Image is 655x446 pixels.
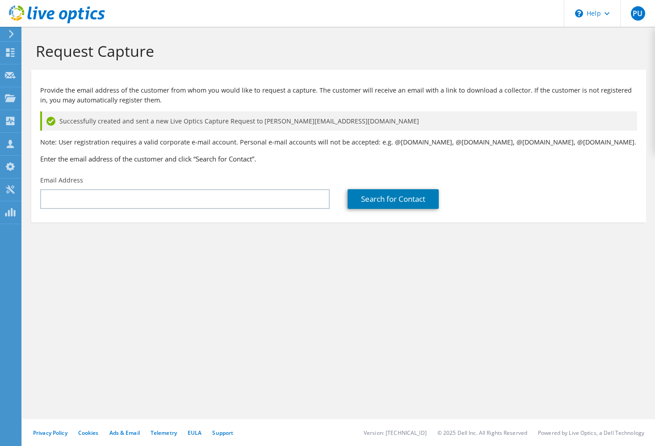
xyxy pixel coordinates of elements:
[212,429,233,437] a: Support
[437,429,527,437] li: © 2025 Dell Inc. All Rights Reserved
[631,6,645,21] span: PU
[109,429,140,437] a: Ads & Email
[364,429,427,437] li: Version: [TECHNICAL_ID]
[348,189,439,209] a: Search for Contact
[40,154,637,164] h3: Enter the email address of the customer and click “Search for Contact”.
[538,429,644,437] li: Powered by Live Optics, a Dell Technology
[151,429,177,437] a: Telemetry
[78,429,99,437] a: Cookies
[188,429,202,437] a: EULA
[575,9,583,17] svg: \n
[40,85,637,105] p: Provide the email address of the customer from whom you would like to request a capture. The cust...
[59,116,419,126] span: Successfully created and sent a new Live Optics Capture Request to [PERSON_NAME][EMAIL_ADDRESS][D...
[36,42,637,60] h1: Request Capture
[40,137,637,147] p: Note: User registration requires a valid corporate e-mail account. Personal e-mail accounts will ...
[40,176,83,185] label: Email Address
[33,429,67,437] a: Privacy Policy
